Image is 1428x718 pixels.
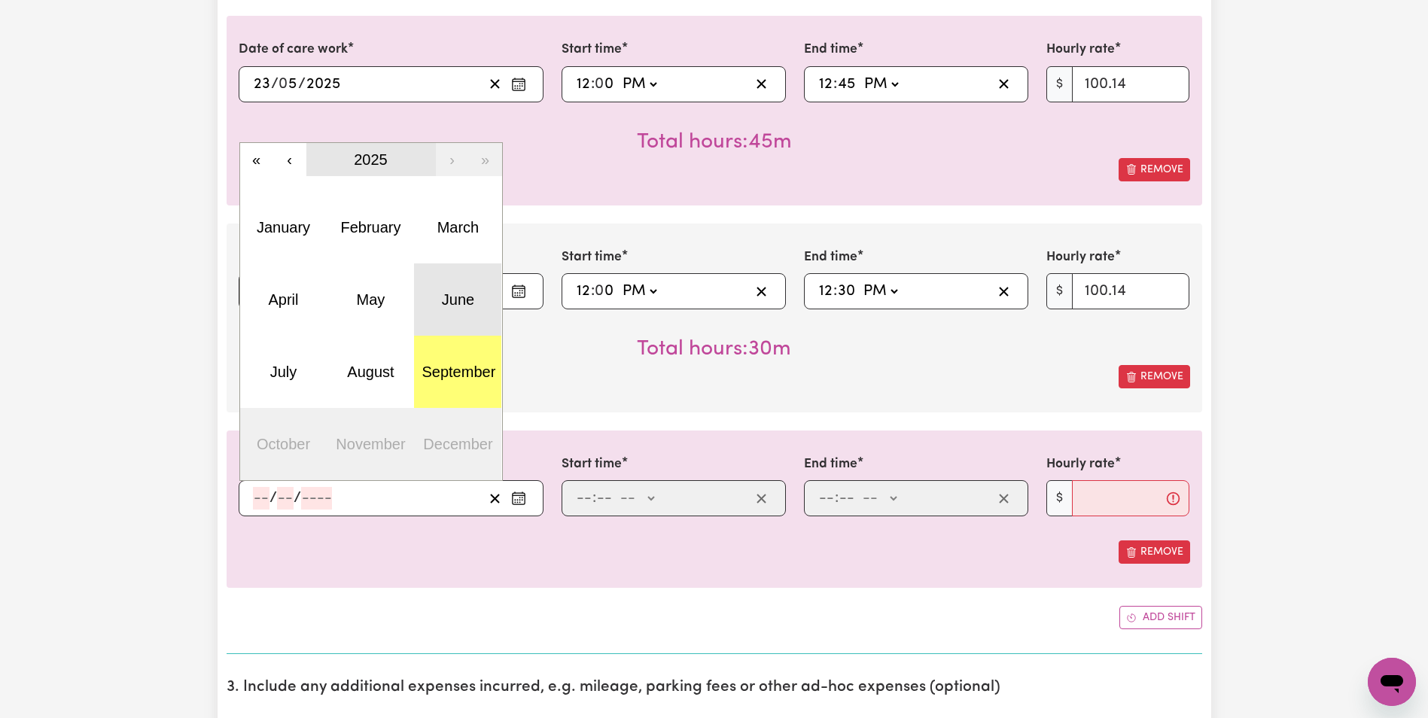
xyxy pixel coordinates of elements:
[833,283,837,300] span: :
[347,364,394,380] abbr: August 2025
[279,73,298,96] input: --
[340,219,400,236] abbr: February 2025
[804,455,857,474] label: End time
[1046,40,1115,59] label: Hourly rate
[576,280,591,303] input: --
[591,76,595,93] span: :
[273,143,306,176] button: ‹
[1046,66,1073,102] span: $
[595,77,604,92] span: 0
[277,487,294,510] input: --
[327,336,414,408] button: August 2025
[240,143,273,176] button: «
[592,490,596,507] span: :
[1368,658,1416,706] iframe: Button to launch messaging window
[240,263,327,336] button: April 2025
[804,248,857,267] label: End time
[837,73,857,96] input: --
[833,76,837,93] span: :
[818,73,833,96] input: --
[269,490,277,507] span: /
[637,132,792,153] span: Total hours worked: 45 minutes
[306,73,341,96] input: ----
[327,263,414,336] button: May 2025
[270,364,297,380] abbr: July 2025
[423,436,492,452] abbr: December 2025
[442,291,474,308] abbr: June 2025
[507,487,531,510] button: Enter the date of care work
[562,40,622,59] label: Start time
[837,280,856,303] input: --
[301,487,332,510] input: ----
[240,408,327,480] button: October 2025
[253,73,271,96] input: --
[279,77,288,92] span: 0
[804,40,857,59] label: End time
[1119,158,1190,181] button: Remove this shift
[1119,540,1190,564] button: Remove this shift
[414,336,501,408] button: September 2025
[637,339,791,360] span: Total hours worked: 30 minutes
[1119,606,1202,629] button: Add another shift
[562,455,622,474] label: Start time
[436,143,469,176] button: ›
[1046,455,1115,474] label: Hourly rate
[469,143,502,176] button: »
[294,490,301,507] span: /
[336,436,405,452] abbr: November 2025
[1119,365,1190,388] button: Remove this shift
[268,291,298,308] abbr: April 2025
[818,280,833,303] input: --
[414,408,501,480] button: December 2025
[306,143,436,176] button: 2025
[483,73,507,96] button: Clear date
[437,219,480,236] abbr: March 2025
[576,487,592,510] input: --
[507,280,531,303] button: Enter the date of care work
[483,487,507,510] button: Clear date
[354,151,388,168] span: 2025
[239,40,348,59] label: Date of care work
[595,284,604,299] span: 0
[576,73,591,96] input: --
[835,490,839,507] span: :
[422,364,495,380] abbr: September 2025
[562,248,622,267] label: Start time
[591,283,595,300] span: :
[240,336,327,408] button: July 2025
[357,291,385,308] abbr: May 2025
[507,73,531,96] button: Enter the date of care work
[257,219,310,236] abbr: January 2025
[327,191,414,263] button: February 2025
[298,76,306,93] span: /
[271,76,279,93] span: /
[839,487,855,510] input: --
[1046,480,1073,516] span: $
[239,455,348,474] label: Date of care work
[595,73,615,96] input: --
[327,408,414,480] button: November 2025
[239,248,348,267] label: Date of care work
[240,191,327,263] button: January 2025
[414,191,501,263] button: March 2025
[414,263,501,336] button: June 2025
[227,678,1202,697] h2: 3. Include any additional expenses incurred, e.g. mileage, parking fees or other ad-hoc expenses ...
[1046,248,1115,267] label: Hourly rate
[596,487,613,510] input: --
[257,436,310,452] abbr: October 2025
[1046,273,1073,309] span: $
[253,487,269,510] input: --
[595,280,615,303] input: --
[818,487,835,510] input: --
